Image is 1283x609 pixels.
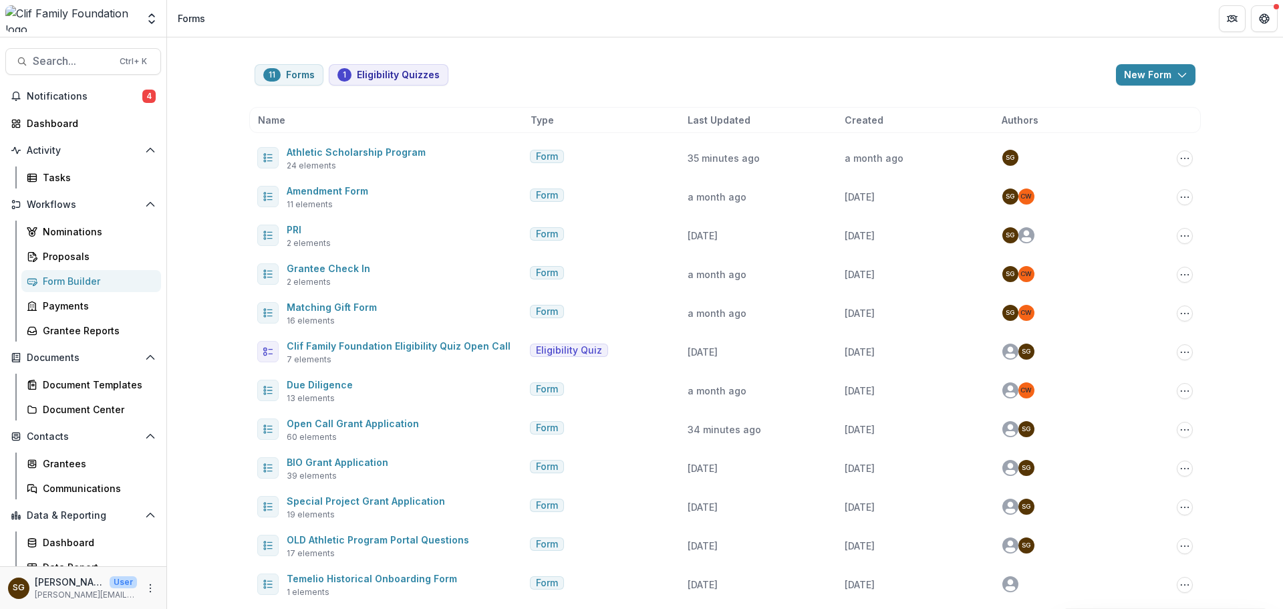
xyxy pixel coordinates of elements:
a: Athletic Scholarship Program [287,146,426,158]
a: Proposals [21,245,161,267]
span: [DATE] [845,346,875,358]
span: [DATE] [845,424,875,435]
span: 1 elements [287,586,329,598]
span: Authors [1002,113,1038,127]
div: Carrie Walle [1020,310,1032,316]
span: Activity [27,145,140,156]
svg: avatar [1002,460,1018,476]
span: Form [536,578,558,589]
button: Get Help [1251,5,1278,32]
button: Forms [255,64,323,86]
svg: avatar [1002,382,1018,398]
span: [DATE] [688,540,718,552]
span: 1 [343,70,346,80]
button: Options [1177,499,1193,515]
button: Search... [5,48,161,75]
button: Open Workflows [5,194,161,215]
span: Contacts [27,431,140,443]
p: [PERSON_NAME][EMAIL_ADDRESS][DOMAIN_NAME] [35,589,137,601]
span: a month ago [688,385,746,396]
a: Data Report [21,556,161,578]
span: [DATE] [845,269,875,280]
span: [DATE] [688,346,718,358]
span: 13 elements [287,392,335,404]
span: [DATE] [845,579,875,590]
div: Sarah Grady [1006,310,1014,316]
span: Form [536,229,558,240]
button: Options [1177,577,1193,593]
a: Form Builder [21,270,161,292]
span: Data & Reporting [27,510,140,521]
span: Form [536,151,558,162]
div: Payments [43,299,150,313]
div: Grantees [43,457,150,471]
span: [DATE] [845,385,875,396]
a: Clif Family Foundation Eligibility Quiz Open Call [287,340,511,352]
span: [DATE] [845,191,875,203]
img: Clif Family Foundation logo [5,5,137,32]
span: Form [536,500,558,511]
a: Dashboard [5,112,161,134]
span: Form [536,306,558,318]
div: Carrie Walle [1020,193,1032,200]
button: Options [1177,228,1193,244]
a: OLD Athletic Program Portal Questions [287,534,469,545]
span: Name [258,113,285,127]
span: Eligibility Quiz [536,345,602,356]
span: [DATE] [845,308,875,319]
span: 11 [269,70,275,80]
svg: avatar [1002,421,1018,437]
div: Form Builder [43,274,150,288]
div: Nominations [43,225,150,239]
button: Open entity switcher [142,5,161,32]
div: Tasks [43,170,150,185]
button: Options [1177,422,1193,438]
div: Sarah Grady [1022,503,1030,510]
div: Dashboard [43,535,150,550]
span: Type [531,113,554,127]
span: Search... [33,55,112,68]
div: Grantee Reports [43,324,150,338]
span: 35 minutes ago [688,152,760,164]
div: Proposals [43,249,150,263]
a: Document Templates [21,374,161,396]
button: Open Activity [5,140,161,161]
span: Last Updated [688,113,750,127]
span: [DATE] [845,540,875,552]
span: [DATE] [688,579,718,590]
span: 11 elements [287,199,333,211]
button: New Form [1116,64,1195,86]
a: PRI [287,224,301,235]
span: 34 minutes ago [688,424,761,435]
a: Tasks [21,166,161,189]
span: 24 elements [287,160,336,172]
button: Options [1177,538,1193,554]
a: Open Call Grant Application [287,418,419,429]
a: Dashboard [21,531,161,554]
button: Options [1177,150,1193,166]
button: Options [1177,344,1193,360]
div: Sarah Grady [13,584,25,592]
button: Open Documents [5,347,161,368]
svg: avatar [1002,537,1018,554]
span: 16 elements [287,315,335,327]
span: Form [536,539,558,550]
a: Document Center [21,398,161,420]
button: Options [1177,306,1193,322]
span: Form [536,267,558,279]
div: Document Center [43,402,150,416]
span: 60 elements [287,431,337,443]
div: Sarah Grady [1022,348,1030,355]
div: Sarah Grady [1022,426,1030,433]
div: Sarah Grady [1022,465,1030,471]
a: Grantee Check In [287,263,370,274]
span: 19 elements [287,509,335,521]
span: Form [536,384,558,395]
a: Communications [21,477,161,499]
a: Amendment Form [287,185,368,197]
span: 7 elements [287,354,331,366]
nav: breadcrumb [172,9,210,28]
span: [DATE] [688,463,718,474]
a: Special Project Grant Application [287,495,445,507]
a: Grantee Reports [21,320,161,342]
